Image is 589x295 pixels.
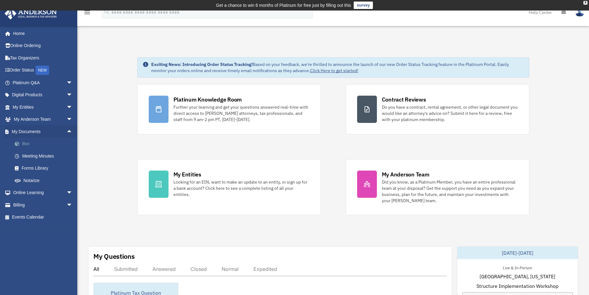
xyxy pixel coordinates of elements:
a: Events Calendar [4,211,82,223]
div: Expedited [254,266,277,272]
div: My Questions [93,252,135,261]
strong: Exciting News: Introducing Order Status Tracking! [151,62,253,67]
div: Submitted [114,266,138,272]
span: Structure Implementation Workshop [476,282,558,290]
a: Box [9,138,82,150]
i: search [103,8,110,15]
div: Normal [222,266,239,272]
a: Platinum Knowledge Room Further your learning and get your questions answered real-time with dire... [137,84,321,134]
div: Contract Reviews [382,96,426,103]
a: My Anderson Team Did you know, as a Platinum Member, you have an entire professional team at your... [346,159,529,215]
div: NEW [36,66,49,75]
a: menu [83,11,91,16]
div: My Anderson Team [382,171,429,178]
span: arrow_drop_down [66,199,79,211]
a: Platinum Q&Aarrow_drop_down [4,76,82,89]
a: My Anderson Teamarrow_drop_down [4,113,82,126]
span: arrow_drop_down [66,76,79,89]
a: survey [354,2,373,9]
i: menu [83,9,91,16]
span: arrow_drop_down [66,113,79,126]
div: [DATE]-[DATE] [457,247,578,259]
div: My Entities [173,171,201,178]
a: Meeting Minutes [9,150,82,162]
a: Contract Reviews Do you have a contract, rental agreement, or other legal document you would like... [346,84,529,134]
a: My Entities Looking for an EIN, want to make an update to an entity, or sign up for a bank accoun... [137,159,321,215]
div: close [583,1,587,5]
a: Order StatusNEW [4,64,82,77]
div: Looking for an EIN, want to make an update to an entity, or sign up for a bank account? Click her... [173,179,309,197]
a: Notarize [9,174,82,187]
a: Home [4,27,79,40]
div: Further your learning and get your questions answered real-time with direct access to [PERSON_NAM... [173,104,309,123]
a: Online Ordering [4,40,82,52]
span: [GEOGRAPHIC_DATA], [US_STATE] [480,273,555,280]
a: Forms Library [9,162,82,175]
span: arrow_drop_down [66,187,79,199]
a: Click Here to get started! [310,68,358,73]
a: Tax Organizers [4,52,82,64]
div: All [93,266,99,272]
div: Based on your feedback, we're thrilled to announce the launch of our new Order Status Tracking fe... [151,61,524,74]
div: Do you have a contract, rental agreement, or other legal document you would like an attorney's ad... [382,104,518,123]
a: Digital Productsarrow_drop_down [4,89,82,101]
a: My Entitiesarrow_drop_down [4,101,82,113]
div: Closed [190,266,207,272]
a: Online Learningarrow_drop_down [4,187,82,199]
div: Platinum Knowledge Room [173,96,242,103]
a: My Documentsarrow_drop_up [4,125,82,138]
img: User Pic [575,8,584,17]
a: Billingarrow_drop_down [4,199,82,211]
span: arrow_drop_down [66,101,79,114]
div: Get a chance to win 6 months of Platinum for free just by filling out this [216,2,351,9]
span: arrow_drop_up [66,125,79,138]
div: Live & In-Person [498,264,537,271]
span: arrow_drop_down [66,89,79,102]
div: Answered [152,266,176,272]
div: Did you know, as a Platinum Member, you have an entire professional team at your disposal? Get th... [382,179,518,204]
img: Anderson Advisors Platinum Portal [3,7,59,20]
